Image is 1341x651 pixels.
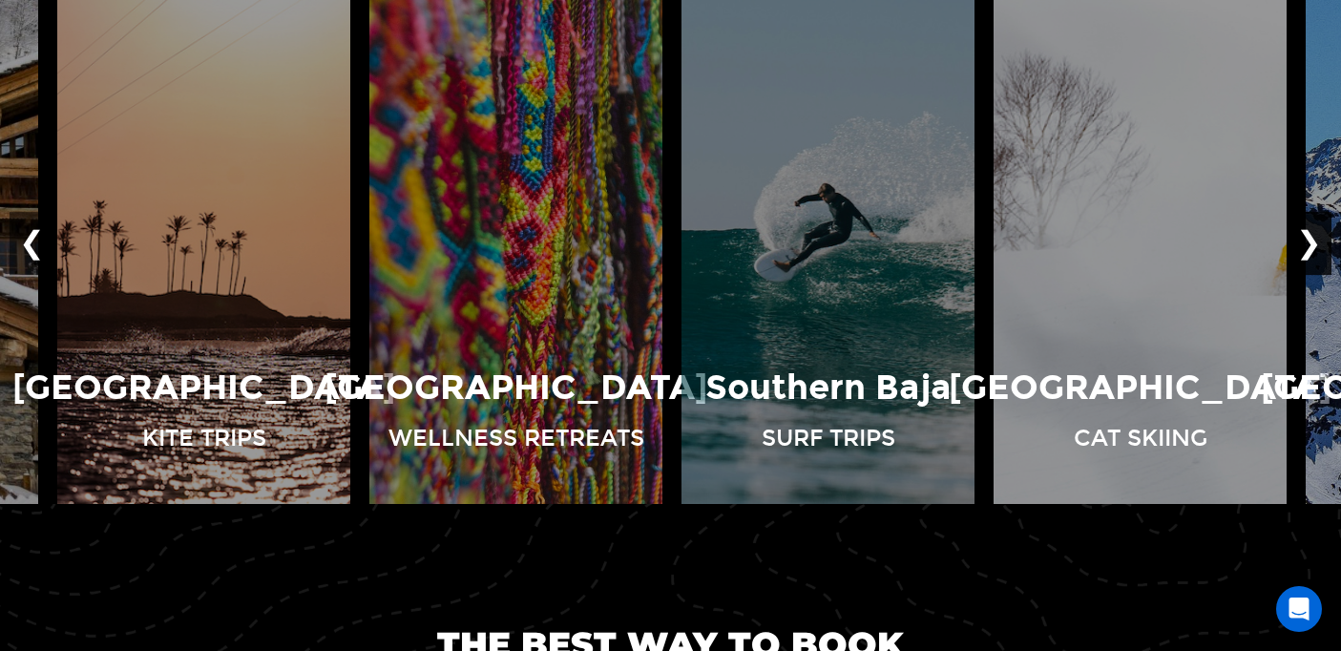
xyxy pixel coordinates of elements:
p: [GEOGRAPHIC_DATA] [949,364,1331,412]
button: ❯ [1287,212,1331,275]
p: Surf Trips [762,422,895,454]
button: ❮ [10,212,54,275]
p: Southern Baja [705,364,951,412]
p: Cat Skiing [1074,422,1207,454]
p: [GEOGRAPHIC_DATA] [12,364,395,412]
p: Kite Trips [142,422,266,454]
p: [GEOGRAPHIC_DATA] [325,364,707,412]
div: Open Intercom Messenger [1276,586,1322,632]
p: Wellness Retreats [388,422,644,454]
